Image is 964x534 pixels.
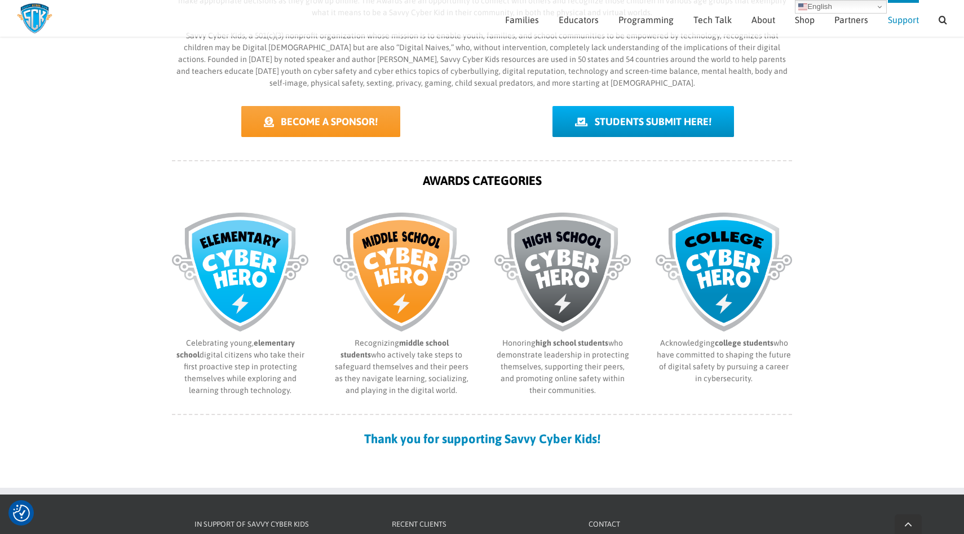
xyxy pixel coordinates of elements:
img: Savvy Cyber Kids Logo [17,3,52,34]
img: SCK-awards-categories-Elementary [172,213,308,332]
p: Acknowledging who have committed to shaping the future of digital safety by pursuing a career in ... [656,337,792,385]
b: high school students [536,338,608,347]
strong: AWARDS CATEGORIES [423,173,542,188]
a: STUDENTS SUBMIT HERE! [552,106,735,137]
button: Consent Preferences [13,505,30,522]
span: Tech Talk [693,15,732,24]
b: middle school students [341,338,449,359]
b: college students [715,338,773,347]
span: Partners [834,15,868,24]
img: en [798,2,807,11]
img: SCK-awards-categories-Middle [333,213,470,332]
p: Honoring who demonstrate leadership in protecting themselves, supporting their peers, and promoti... [494,337,631,396]
a: BECOME A SPONSOR! [241,106,401,137]
img: SCK-awards-categories-High [494,213,631,332]
p: Celebrating young, digital citizens who take their first proactive step in protecting themselves ... [172,337,308,396]
p: Savvy Cyber Kids, a 501(c)(3) nonprofit organization whose mission is to enable youth, families, ... [172,30,792,89]
h4: Contact [589,519,768,530]
span: BECOME A SPONSOR! [281,116,378,127]
span: Programming [618,15,674,24]
span: Support [888,15,919,24]
span: Educators [559,15,599,24]
h4: Recent Clients [392,519,571,530]
img: SCK-awards-categories-College1 [656,213,792,332]
img: Revisit consent button [13,505,30,522]
span: Families [505,15,539,24]
span: STUDENTS SUBMIT HERE! [595,116,711,127]
p: Recognizing who actively take steps to safeguard themselves and their peers as they navigate lear... [333,337,470,396]
h4: In Support of Savvy Cyber Kids [194,519,374,530]
span: Shop [795,15,815,24]
span: About [751,15,775,24]
strong: Thank you for supporting Savvy Cyber Kids! [364,431,600,446]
